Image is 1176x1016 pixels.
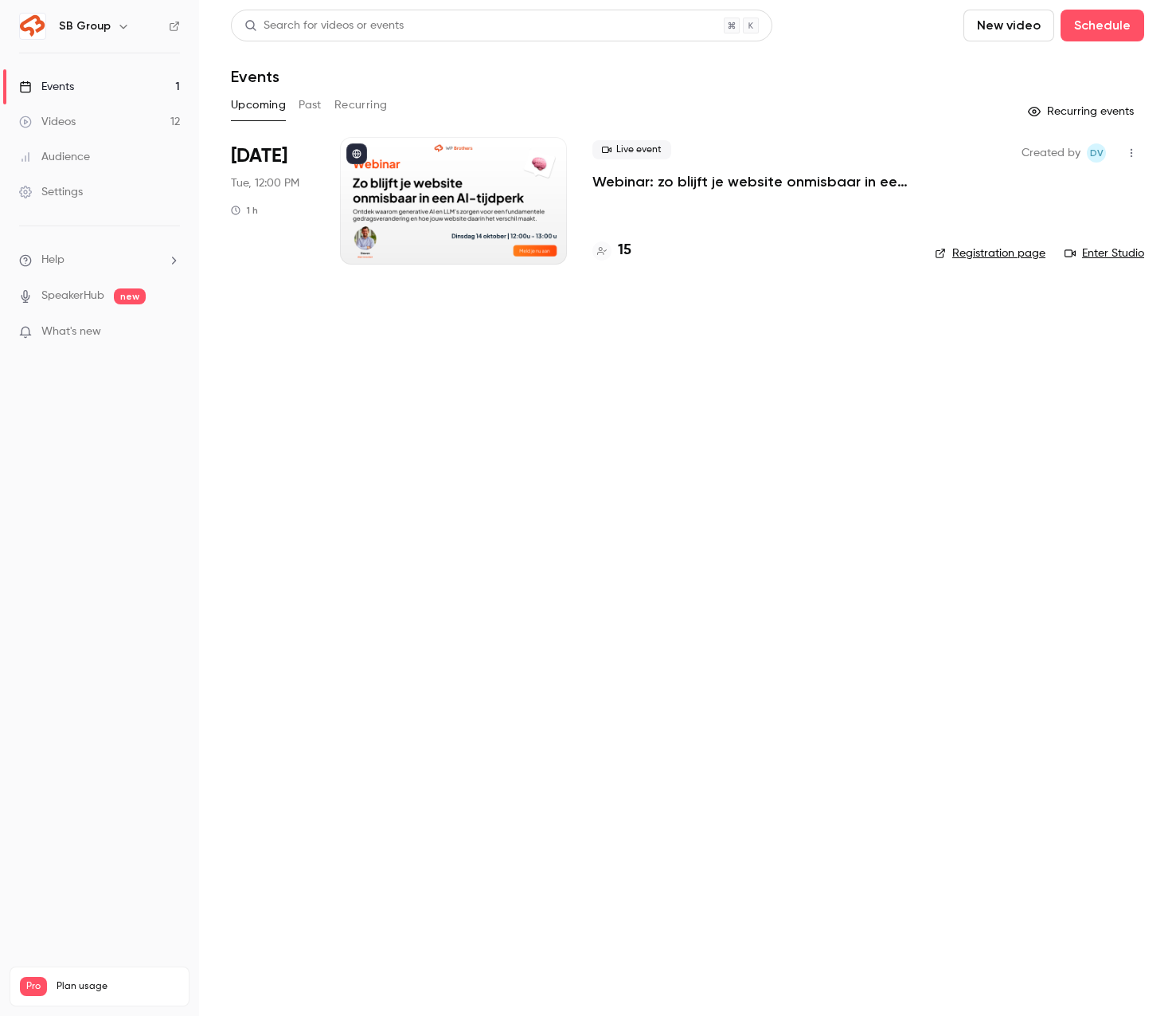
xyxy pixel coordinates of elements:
[618,240,631,261] h4: 15
[41,252,64,269] span: Help
[19,79,74,95] div: Events
[1065,245,1144,261] a: Enter Studio
[231,175,299,191] span: Tue, 12:00 PM
[161,325,180,339] iframe: Noticeable Trigger
[20,14,45,39] img: SB Group
[231,137,315,265] div: Oct 14 Tue, 12:00 PM (Europe/Amsterdam)
[334,92,388,118] button: Recurring
[1022,143,1080,163] span: Created by
[41,324,101,340] span: What's new
[19,252,180,269] li: help-dropdown-opener
[592,140,671,159] span: Live event
[41,288,104,304] a: SpeakerHub
[114,288,146,304] span: new
[57,980,179,993] span: Plan usage
[244,18,404,34] div: Search for videos or events
[1061,10,1144,41] button: Schedule
[59,18,111,34] h6: SB Group
[231,143,287,169] span: [DATE]
[935,245,1045,261] a: Registration page
[19,184,83,200] div: Settings
[19,149,90,165] div: Audience
[231,92,286,118] button: Upcoming
[231,204,258,217] div: 1 h
[592,172,909,191] a: Webinar: zo blijft je website onmisbaar in een AI-tijdperk
[1090,143,1104,163] span: Dv
[1021,99,1144,124] button: Recurring events
[20,977,47,996] span: Pro
[963,10,1054,41] button: New video
[592,240,631,261] a: 15
[1087,143,1106,163] span: Dante van der heijden
[19,114,76,130] div: Videos
[231,67,279,86] h1: Events
[299,92,322,118] button: Past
